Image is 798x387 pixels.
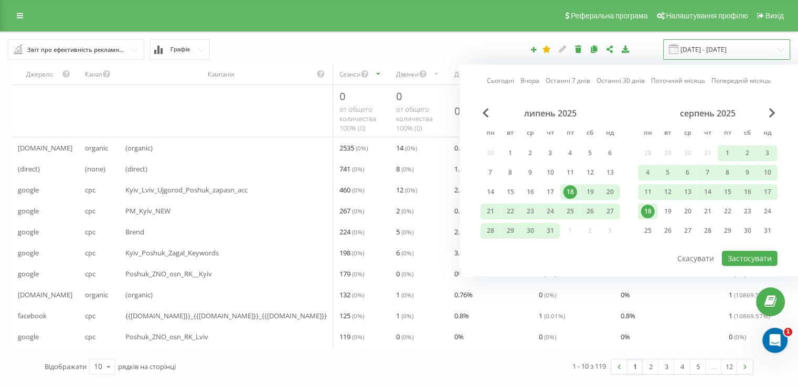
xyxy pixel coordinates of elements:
[396,205,413,217] span: 2
[761,146,774,160] div: 3
[45,362,87,371] span: Відображати
[339,142,368,154] span: 2535
[483,108,489,117] span: Previous Month
[85,184,95,196] span: cpc
[544,291,556,299] span: ( 0 %)
[540,165,560,180] div: чт 10 лип 2025 р.
[501,184,520,200] div: вт 15 лип 2025 р.
[558,45,567,52] i: Редагувати звіт
[339,163,364,175] span: 741
[481,108,620,119] div: липень 2025
[638,203,658,219] div: пн 18 серп 2025 р.
[542,126,558,142] abbr: четвер
[698,184,718,200] div: чт 14 серп 2025 р.
[396,246,413,259] span: 6
[580,203,600,219] div: сб 26 лип 2025 р.
[571,12,648,20] span: Реферальна програма
[85,288,108,301] span: organic
[524,146,537,160] div: 2
[85,267,95,280] span: cpc
[560,165,580,180] div: пт 11 лип 2025 р.
[396,70,419,79] div: Дзвінки
[18,246,39,259] span: google
[481,223,501,239] div: пн 28 лип 2025 р.
[666,12,748,20] span: Налаштування профілю
[454,104,483,118] div: 0,00%
[85,142,108,154] span: organic
[454,163,473,175] span: 1.08 %
[540,203,560,219] div: чт 24 лип 2025 р.
[600,145,620,161] div: нд 6 лип 2025 р.
[18,142,72,154] span: [DOMAIN_NAME]
[734,291,770,299] span: ( 10869.57 %)
[85,70,102,79] div: Канал
[339,205,364,217] span: 267
[600,203,620,219] div: нд 27 лип 2025 р.
[540,145,560,161] div: чт 3 лип 2025 р.
[125,330,208,343] span: Poshuk_ZNO_osn_RK_Lviv
[352,270,364,278] span: ( 0 %)
[85,205,95,217] span: cpc
[356,144,368,152] span: ( 0 %)
[544,166,557,179] div: 10
[352,165,364,173] span: ( 0 %)
[718,145,738,161] div: пт 1 серп 2025 р.
[621,45,630,52] i: Завантажити звіт
[738,223,758,239] div: сб 30 серп 2025 р.
[758,145,778,161] div: нд 3 серп 2025 р.
[641,166,655,179] div: 4
[125,288,153,301] span: (organic)
[758,165,778,180] div: нд 10 серп 2025 р.
[701,205,715,218] div: 21
[718,165,738,180] div: пт 8 серп 2025 р.
[590,45,599,52] i: Копіювати звіт
[721,224,735,238] div: 29
[600,165,620,180] div: нд 13 лип 2025 р.
[661,166,675,179] div: 5
[738,165,758,180] div: сб 9 серп 2025 р.
[18,225,39,238] span: google
[401,249,413,257] span: ( 0 %)
[12,63,786,347] div: scrollable content
[483,126,498,142] abbr: понеділок
[396,288,413,301] span: 1
[700,126,716,142] abbr: четвер
[678,165,698,180] div: ср 6 серп 2025 р.
[484,224,497,238] div: 28
[539,330,556,343] span: 0
[741,166,754,179] div: 9
[339,70,360,79] div: Сеанси
[544,311,565,320] span: ( 0.01 %)
[546,76,590,86] a: Останні 7 днів
[681,205,695,218] div: 20
[501,223,520,239] div: вт 29 лип 2025 р.
[401,291,413,299] span: ( 0 %)
[544,205,557,218] div: 24
[125,267,212,280] span: Poshuk_ZNO_osn_RK__Kyiv
[454,288,473,301] span: 0.76 %
[401,165,413,173] span: ( 0 %)
[721,185,735,199] div: 15
[761,205,774,218] div: 24
[339,330,364,343] span: 119
[562,126,578,142] abbr: п’ятниця
[454,184,473,196] span: 2.61 %
[572,361,606,371] div: 1 - 10 з 119
[603,185,617,199] div: 20
[621,288,630,301] span: 0 %
[638,223,658,239] div: пн 25 серп 2025 р.
[352,311,364,320] span: ( 0 %)
[454,309,469,322] span: 0.8 %
[643,359,658,374] a: 2
[125,246,219,259] span: Kyiv_Poshuk_Zagal_Keywords
[18,205,39,217] span: google
[741,224,754,238] div: 30
[520,76,539,86] a: Вчора
[741,185,754,199] div: 16
[761,166,774,179] div: 10
[738,184,758,200] div: сб 16 серп 2025 р.
[758,223,778,239] div: нд 31 серп 2025 р.
[520,145,540,161] div: ср 2 лип 2025 р.
[638,108,778,119] div: серпень 2025
[396,104,433,133] span: от общего количества 100% ( 0 )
